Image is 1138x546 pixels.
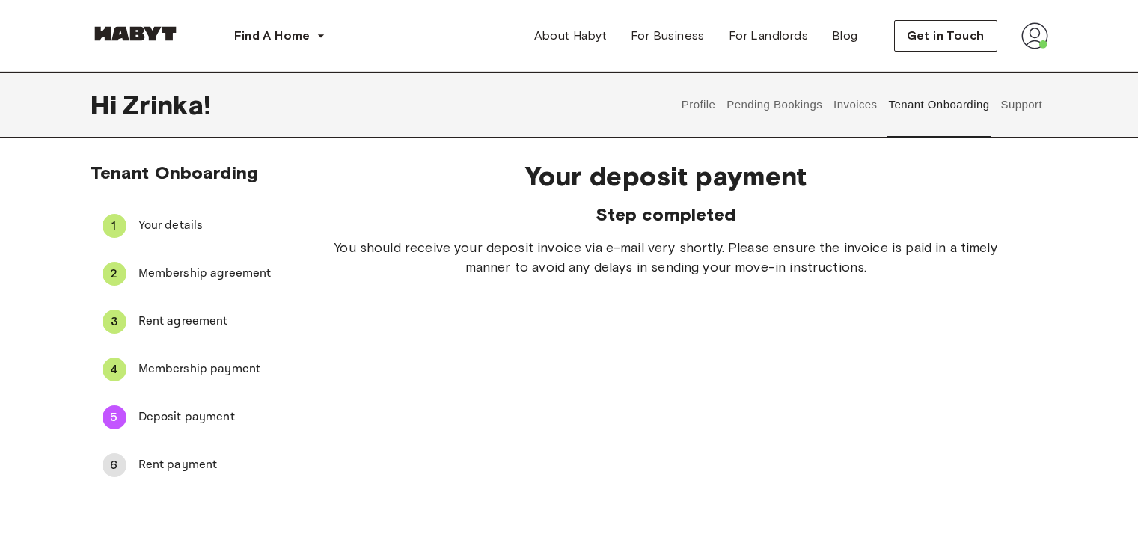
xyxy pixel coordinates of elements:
span: Step completed [332,203,1000,226]
span: About Habyt [534,27,607,45]
span: Find A Home [234,27,310,45]
button: Support [999,72,1044,138]
button: Invoices [832,72,879,138]
div: 1 [103,214,126,238]
span: Your details [138,217,272,235]
span: You should receive your deposit invoice via e-mail very shortly. Please ensure the invoice is pai... [332,238,1000,277]
a: Blog [820,21,870,51]
span: Get in Touch [907,27,985,45]
span: Your deposit payment [332,160,1000,191]
button: Pending Bookings [725,72,825,138]
span: Membership agreement [138,265,272,283]
div: 3Rent agreement [91,304,284,340]
div: 1Your details [91,208,284,244]
div: 6 [103,453,126,477]
button: Tenant Onboarding [887,72,991,138]
a: For Landlords [717,21,820,51]
span: Deposit payment [138,408,272,426]
span: Tenant Onboarding [91,162,259,183]
div: 2 [103,262,126,286]
div: 6Rent payment [91,447,284,483]
div: 5Deposit payment [91,399,284,435]
span: Blog [832,27,858,45]
button: Find A Home [222,21,337,51]
span: Membership payment [138,361,272,378]
div: 3 [103,310,126,334]
div: 4Membership payment [91,352,284,387]
span: Zrinka ! [123,89,211,120]
div: 2Membership agreement [91,256,284,292]
a: About Habyt [522,21,619,51]
div: 5 [103,405,126,429]
div: 4 [103,358,126,381]
img: Habyt [91,26,180,41]
div: user profile tabs [676,72,1047,138]
a: For Business [619,21,717,51]
span: Rent payment [138,456,272,474]
span: For Business [631,27,705,45]
button: Get in Touch [894,20,997,52]
button: Profile [679,72,718,138]
span: Hi [91,89,123,120]
img: avatar [1021,22,1048,49]
span: Rent agreement [138,313,272,331]
span: For Landlords [729,27,808,45]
